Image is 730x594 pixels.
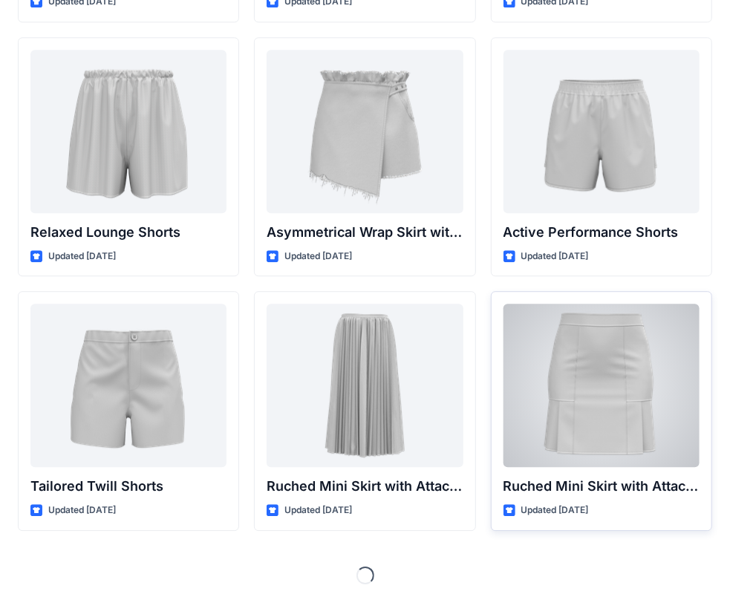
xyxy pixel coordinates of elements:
p: Updated [DATE] [284,503,352,518]
p: Ruched Mini Skirt with Attached Draped Panel [267,476,463,497]
a: Asymmetrical Wrap Skirt with Ruffle Waist [267,50,463,213]
a: Tailored Twill Shorts [30,304,227,467]
p: Updated [DATE] [521,503,589,518]
a: Ruched Mini Skirt with Attached Draped Panel [503,304,700,467]
p: Updated [DATE] [521,249,589,264]
p: Relaxed Lounge Shorts [30,222,227,243]
p: Updated [DATE] [284,249,352,264]
p: Updated [DATE] [48,249,116,264]
a: Active Performance Shorts [503,50,700,213]
p: Updated [DATE] [48,503,116,518]
p: Active Performance Shorts [503,222,700,243]
a: Ruched Mini Skirt with Attached Draped Panel [267,304,463,467]
p: Asymmetrical Wrap Skirt with Ruffle Waist [267,222,463,243]
a: Relaxed Lounge Shorts [30,50,227,213]
p: Ruched Mini Skirt with Attached Draped Panel [503,476,700,497]
p: Tailored Twill Shorts [30,476,227,497]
